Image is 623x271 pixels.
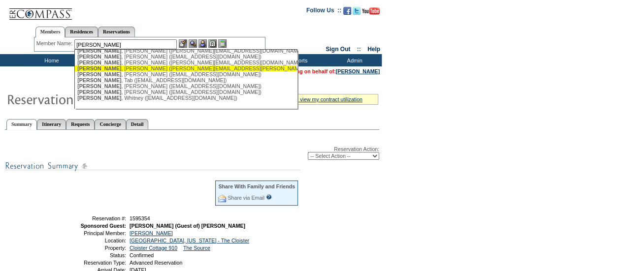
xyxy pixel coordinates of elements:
[218,39,227,48] img: b_calculator.gif
[130,215,150,221] span: 1595354
[198,39,207,48] img: Impersonate
[56,260,126,266] td: Reservation Type:
[77,48,121,54] span: [PERSON_NAME]
[56,215,126,221] td: Reservation #:
[295,96,362,102] a: » view my contract utilization
[36,39,74,48] div: Member Name:
[77,95,294,101] div: , Whitney ([EMAIL_ADDRESS][DOMAIN_NAME])
[77,60,121,65] span: [PERSON_NAME]
[81,223,126,229] strong: Sponsored Guest:
[77,89,294,95] div: , [PERSON_NAME] ([EMAIL_ADDRESS][DOMAIN_NAME])
[183,245,210,251] a: The Source
[325,54,382,66] td: Admin
[77,89,121,95] span: [PERSON_NAME]
[77,71,121,77] span: [PERSON_NAME]
[218,183,295,189] div: Share With Family and Friends
[326,46,350,53] a: Sign Out
[266,194,272,200] input: What is this?
[367,46,380,53] a: Help
[126,119,149,129] a: Detail
[336,68,380,74] a: [PERSON_NAME]
[66,119,95,129] a: Requests
[179,39,187,48] img: b_edit.gif
[189,39,197,48] img: View
[77,95,121,101] span: [PERSON_NAME]
[362,10,380,16] a: Subscribe to our YouTube Channel
[56,252,126,258] td: Status:
[353,7,361,15] img: Follow us on Twitter
[56,238,126,243] td: Location:
[267,68,380,74] span: You are acting on behalf of:
[6,119,37,130] a: Summary
[208,39,217,48] img: Reservations
[130,223,245,229] span: [PERSON_NAME] (Guest of) [PERSON_NAME]
[98,27,135,37] a: Reservations
[362,7,380,15] img: Subscribe to our YouTube Channel
[130,238,249,243] a: [GEOGRAPHIC_DATA], [US_STATE] - The Cloister
[228,195,264,201] a: Share via Email
[357,46,361,53] span: ::
[65,27,98,37] a: Residences
[77,65,121,71] span: [PERSON_NAME]
[56,245,126,251] td: Property:
[77,77,121,83] span: [PERSON_NAME]
[56,230,126,236] td: Principal Member:
[77,77,294,83] div: , Tab ([EMAIL_ADDRESS][DOMAIN_NAME])
[77,60,294,65] div: , [PERSON_NAME] ([PERSON_NAME][EMAIL_ADDRESS][DOMAIN_NAME])
[77,48,294,54] div: , [PERSON_NAME] ([PERSON_NAME][EMAIL_ADDRESS][DOMAIN_NAME])
[22,54,79,66] td: Home
[77,54,121,60] span: [PERSON_NAME]
[130,260,182,266] span: Advanced Reservation
[130,252,154,258] span: Confirmed
[77,83,294,89] div: , [PERSON_NAME] ([EMAIL_ADDRESS][DOMAIN_NAME])
[6,89,203,109] img: Reservaton Summary
[77,83,121,89] span: [PERSON_NAME]
[35,27,66,37] a: Members
[95,119,126,129] a: Concierge
[77,71,294,77] div: , [PERSON_NAME] ([EMAIL_ADDRESS][DOMAIN_NAME])
[37,119,66,129] a: Itinerary
[353,10,361,16] a: Follow us on Twitter
[343,7,351,15] img: Become our fan on Facebook
[77,54,294,60] div: , [PERSON_NAME] ([EMAIL_ADDRESS][DOMAIN_NAME])
[306,6,341,18] td: Follow Us ::
[343,10,351,16] a: Become our fan on Facebook
[130,230,173,236] a: [PERSON_NAME]
[5,160,300,172] img: subTtlResSummary.gif
[5,146,379,160] div: Reservation Action:
[130,245,177,251] a: Cloister Cottage 910
[77,65,294,71] div: , [PERSON_NAME] ([PERSON_NAME][EMAIL_ADDRESS][PERSON_NAME][DOMAIN_NAME])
